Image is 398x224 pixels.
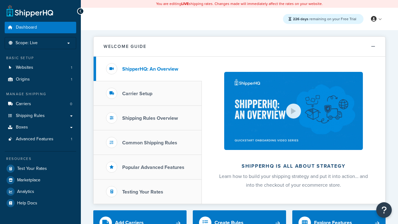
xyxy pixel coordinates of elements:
[5,133,76,145] a: Advanced Features1
[16,65,33,70] span: Websites
[122,165,184,170] h3: Popular Advanced Features
[218,163,369,169] h2: ShipperHQ is all about strategy
[16,25,37,30] span: Dashboard
[5,133,76,145] li: Advanced Features
[16,137,53,142] span: Advanced Features
[122,140,177,146] h3: Common Shipping Rules
[17,201,37,206] span: Help Docs
[71,65,72,70] span: 1
[5,74,76,85] li: Origins
[5,62,76,73] a: Websites1
[16,101,31,107] span: Carriers
[5,198,76,209] a: Help Docs
[17,178,40,183] span: Marketplace
[104,44,146,49] h2: Welcome Guide
[71,137,72,142] span: 1
[5,122,76,133] a: Boxes
[5,98,76,110] a: Carriers0
[5,74,76,85] a: Origins1
[5,62,76,73] li: Websites
[122,115,178,121] h3: Shipping Rules Overview
[94,37,385,57] button: Welcome Guide
[376,202,392,218] button: Open Resource Center
[71,77,72,82] span: 1
[122,66,178,72] h3: ShipperHQ: An Overview
[16,113,45,119] span: Shipping Rules
[5,110,76,122] a: Shipping Rules
[16,77,30,82] span: Origins
[16,40,38,46] span: Scope: Live
[5,22,76,33] a: Dashboard
[17,166,47,171] span: Test Your Rates
[70,101,72,107] span: 0
[5,91,76,97] div: Manage Shipping
[5,175,76,186] a: Marketplace
[5,156,76,161] div: Resources
[293,16,308,22] strong: 226 days
[181,1,189,7] b: LIVE
[122,189,163,195] h3: Testing Your Rates
[219,173,368,189] span: Learn how to build your shipping strategy and put it into action… and into the checkout of your e...
[224,72,363,150] img: ShipperHQ is all about strategy
[5,163,76,174] a: Test Your Rates
[5,98,76,110] li: Carriers
[122,91,152,96] h3: Carrier Setup
[16,125,28,130] span: Boxes
[17,189,34,194] span: Analytics
[5,186,76,197] a: Analytics
[293,16,356,22] span: remaining on your Free Trial
[5,55,76,61] div: Basic Setup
